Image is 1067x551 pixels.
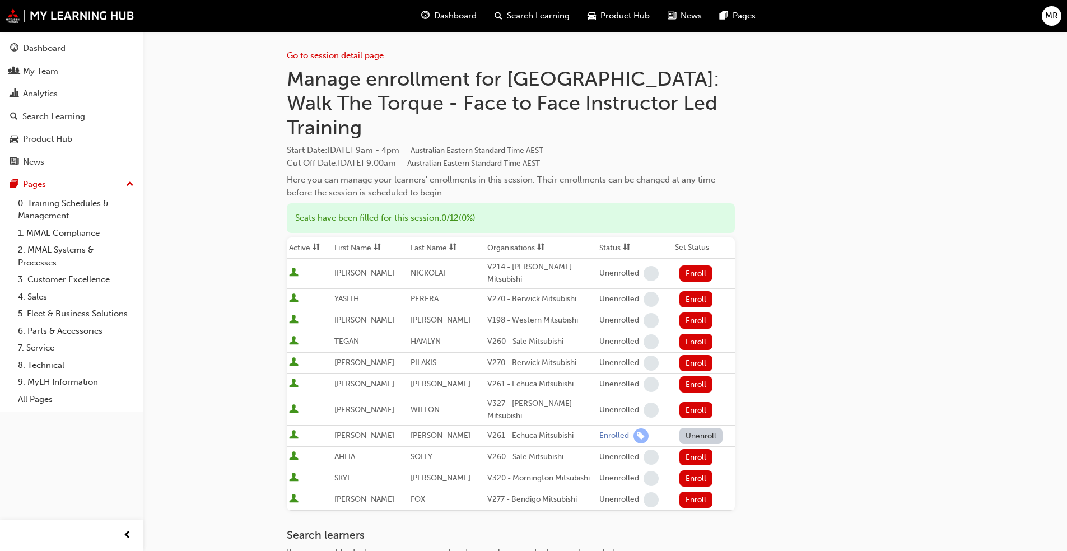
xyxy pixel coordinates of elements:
span: sorting-icon [623,243,631,253]
span: Pages [733,10,756,22]
th: Toggle SortBy [597,237,673,259]
span: learningRecordVerb_ENROLL-icon [633,428,649,443]
span: User is active [289,494,299,505]
span: WILTON [411,405,440,414]
span: [PERSON_NAME] [334,315,394,325]
span: learningRecordVerb_NONE-icon [644,313,659,328]
a: Search Learning [4,106,138,127]
div: My Team [23,65,58,78]
span: User is active [289,293,299,305]
th: Toggle SortBy [485,237,597,259]
span: [PERSON_NAME] [411,431,470,440]
button: Enroll [679,376,713,393]
span: learningRecordVerb_NONE-icon [644,356,659,371]
div: V261 - Echuca Mitsubishi [487,429,595,442]
button: Enroll [679,312,713,329]
div: Unenrolled [599,405,639,415]
div: Unenrolled [599,494,639,505]
span: sorting-icon [537,243,545,253]
span: [PERSON_NAME] [334,358,394,367]
span: learningRecordVerb_NONE-icon [644,292,659,307]
span: HAMLYN [411,337,441,346]
span: Start Date : [287,144,735,157]
a: Product Hub [4,129,138,150]
button: DashboardMy TeamAnalyticsSearch LearningProduct HubNews [4,36,138,174]
span: [PERSON_NAME] [334,405,394,414]
div: V260 - Sale Mitsubishi [487,451,595,464]
span: SOLLY [411,452,432,461]
a: 4. Sales [13,288,138,306]
a: news-iconNews [659,4,711,27]
button: Pages [4,174,138,195]
a: All Pages [13,391,138,408]
span: [PERSON_NAME] [334,494,394,504]
button: Enroll [679,291,713,307]
span: learningRecordVerb_NONE-icon [644,471,659,486]
th: Toggle SortBy [287,237,332,259]
a: Analytics [4,83,138,104]
button: Enroll [679,402,713,418]
button: Enroll [679,334,713,350]
span: User is active [289,430,299,441]
a: 0. Training Schedules & Management [13,195,138,225]
span: learningRecordVerb_NONE-icon [644,377,659,392]
div: Pages [23,178,46,191]
span: learningRecordVerb_NONE-icon [644,492,659,507]
span: news-icon [668,9,676,23]
span: guage-icon [10,44,18,54]
div: Here you can manage your learners' enrollments in this session. Their enrollments can be changed ... [287,174,735,199]
th: Set Status [673,237,735,259]
span: learningRecordVerb_NONE-icon [644,334,659,349]
span: car-icon [10,134,18,144]
a: 1. MMAL Compliance [13,225,138,242]
span: Product Hub [600,10,650,22]
div: V260 - Sale Mitsubishi [487,335,595,348]
span: sorting-icon [374,243,381,253]
span: up-icon [126,178,134,192]
div: V320 - Mornington Mitsubishi [487,472,595,485]
span: prev-icon [123,529,132,543]
a: News [4,152,138,172]
div: V270 - Berwick Mitsubishi [487,293,595,306]
a: My Team [4,61,138,82]
a: 9. MyLH Information [13,373,138,391]
span: learningRecordVerb_NONE-icon [644,450,659,465]
div: Unenrolled [599,473,639,484]
span: MR [1045,10,1058,22]
h1: Manage enrollment for [GEOGRAPHIC_DATA]: Walk The Torque - Face to Face Instructor Led Training [287,67,735,140]
div: News [23,156,44,169]
div: Unenrolled [599,358,639,368]
span: Australian Eastern Standard Time AEST [411,146,543,155]
a: 3. Customer Excellence [13,271,138,288]
div: V327 - [PERSON_NAME] Mitsubishi [487,398,595,423]
span: PERERA [411,294,439,303]
a: pages-iconPages [711,4,765,27]
span: [PERSON_NAME] [411,379,470,389]
img: mmal [6,8,134,23]
div: Unenrolled [599,294,639,305]
a: 8. Technical [13,357,138,374]
span: sorting-icon [313,243,320,253]
th: Toggle SortBy [408,237,484,259]
span: [PERSON_NAME] [334,268,394,278]
div: V198 - Western Mitsubishi [487,314,595,327]
span: learningRecordVerb_NONE-icon [644,403,659,418]
button: Enroll [679,355,713,371]
div: V270 - Berwick Mitsubishi [487,357,595,370]
a: 7. Service [13,339,138,357]
a: car-iconProduct Hub [579,4,659,27]
span: car-icon [588,9,596,23]
span: pages-icon [720,9,728,23]
div: Search Learning [22,110,85,123]
span: User is active [289,357,299,368]
a: 6. Parts & Accessories [13,323,138,340]
span: NICKOLAI [411,268,445,278]
span: [DATE] 9am - 4pm [327,145,543,155]
div: V261 - Echuca Mitsubishi [487,378,595,391]
div: Seats have been filled for this session : 0 / 12 ( 0% ) [287,203,735,233]
div: Unenrolled [599,315,639,326]
button: Unenroll [679,428,723,444]
span: search-icon [495,9,502,23]
span: Australian Eastern Standard Time AEST [407,158,540,168]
